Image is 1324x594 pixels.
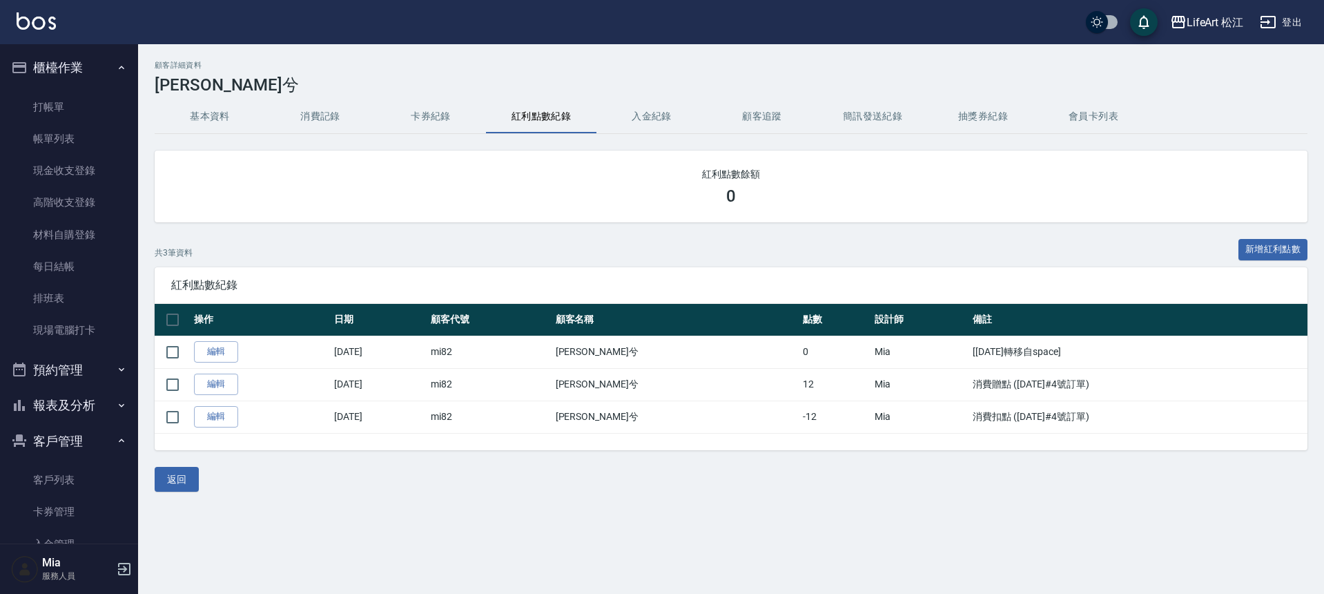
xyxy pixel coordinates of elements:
button: 消費記錄 [265,100,376,133]
th: 顧客名稱 [552,304,799,336]
th: 備註 [969,304,1307,336]
a: 新增紅利點數 [1238,239,1307,260]
td: 消費扣點 ([DATE]#4號訂單) [969,401,1307,433]
img: Logo [17,12,56,30]
button: 入金紀錄 [596,100,707,133]
td: mi82 [427,336,552,368]
td: -12 [799,401,871,433]
h5: Mia [42,556,113,570]
a: 編輯 [194,341,238,363]
button: 顧客追蹤 [707,100,817,133]
button: 基本資料 [155,100,265,133]
button: save [1130,8,1158,36]
a: 編輯 [194,374,238,395]
a: 帳單列表 [6,123,133,155]
button: LifeArt 松江 [1165,8,1249,37]
td: Mia [871,401,970,433]
button: 抽獎券紀錄 [928,100,1038,133]
th: 日期 [331,304,427,336]
a: 材料自購登錄 [6,219,133,251]
th: 點數 [799,304,871,336]
a: 高階收支登錄 [6,186,133,218]
a: 卡券管理 [6,496,133,528]
td: [PERSON_NAME]兮 [552,401,799,433]
a: 入金管理 [6,528,133,560]
h2: 顧客詳細資料 [155,61,1307,70]
td: 0 [799,336,871,368]
td: [[DATE]轉移自space] [969,336,1307,368]
a: 編輯 [194,406,238,428]
td: Mia [871,368,970,401]
h2: 紅利點數餘額 [171,167,1291,181]
button: 返回 [155,467,199,492]
td: 12 [799,368,871,401]
th: 操作 [191,304,331,336]
a: 每日結帳 [6,251,133,282]
a: 客戶列表 [6,464,133,496]
a: 排班表 [6,282,133,314]
div: LifeArt 松江 [1187,14,1244,31]
button: 簡訊發送紀錄 [817,100,928,133]
td: [DATE] [331,368,427,401]
td: 消費贈點 ([DATE]#4號訂單) [969,368,1307,401]
button: 會員卡列表 [1038,100,1149,133]
p: 服務人員 [42,570,113,582]
a: 現金收支登錄 [6,155,133,186]
a: 打帳單 [6,91,133,123]
button: 預約管理 [6,352,133,388]
th: 顧客代號 [427,304,552,336]
th: 設計師 [871,304,970,336]
button: 紅利點數紀錄 [486,100,596,133]
button: 登出 [1254,10,1307,35]
p: 共 3 筆資料 [155,247,193,259]
td: [DATE] [331,336,427,368]
a: 現場電腦打卡 [6,314,133,346]
td: mi82 [427,368,552,401]
td: [PERSON_NAME]兮 [552,336,799,368]
button: 櫃檯作業 [6,50,133,86]
span: 紅利點數紀錄 [171,278,1291,292]
h3: 0 [726,186,736,206]
button: 報表及分析 [6,387,133,423]
td: [DATE] [331,401,427,433]
img: Person [11,555,39,583]
button: 卡券紀錄 [376,100,486,133]
h3: [PERSON_NAME]兮 [155,75,1307,95]
button: 客戶管理 [6,423,133,459]
td: Mia [871,336,970,368]
td: mi82 [427,401,552,433]
td: [PERSON_NAME]兮 [552,368,799,401]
